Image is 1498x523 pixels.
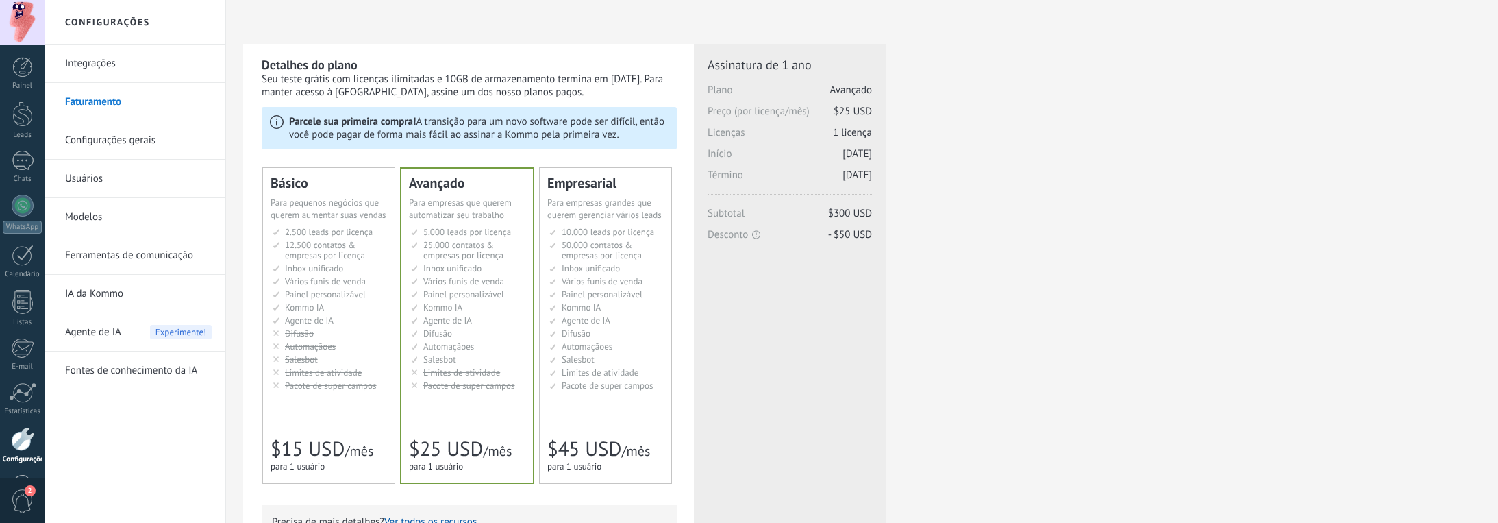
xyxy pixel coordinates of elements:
[285,380,377,391] span: Pacote de super campos
[828,228,872,241] span: - $50 USD
[65,45,212,83] a: Integrações
[708,169,872,190] span: Término
[708,207,872,228] span: Subtotal
[842,147,872,160] span: [DATE]
[562,367,638,378] span: Limites de atividade
[562,226,654,238] span: 10.000 leads por licença
[708,126,872,147] span: Licenças
[3,407,42,416] div: Estatísticas
[842,169,872,182] span: [DATE]
[483,442,512,460] span: /mês
[285,276,366,287] span: Vários funis de venda
[285,302,324,313] span: Kommo IA
[423,354,456,365] span: Salesbot
[271,197,386,221] span: Para pequenos negócios que querem aumentar suas vendas
[45,160,225,198] li: Usuários
[45,352,225,389] li: Fontes de conhecimento da IA
[285,289,366,300] span: Painel personalizável
[423,367,500,378] span: Limites de atividade
[423,276,504,287] span: Vários funis de venda
[285,226,373,238] span: 2.500 leads por licença
[547,197,662,221] span: Para empresas grandes que querem gerenciar vários leads
[45,198,225,236] li: Modelos
[3,318,42,327] div: Listas
[409,461,463,472] span: para 1 usuário
[289,115,416,128] b: Parcele sua primeira compra!
[65,83,212,121] a: Faturamento
[562,315,610,326] span: Agente de IA
[25,485,36,496] span: 2
[3,175,42,184] div: Chats
[289,115,669,141] p: A transição para um novo software pode ser difícil, então você pode pagar de forma mais fácil ao ...
[45,45,225,83] li: Integrações
[562,263,620,274] span: Inbox unificado
[423,239,503,261] span: 25.000 contatos & empresas por licença
[271,436,345,462] span: $15 USD
[423,226,511,238] span: 5.000 leads por licença
[562,328,590,339] span: Difusão
[708,105,872,126] span: Preço (por licença/mês)
[708,147,872,169] span: Início
[45,313,225,352] li: Agente de IA
[271,176,387,190] div: Básico
[562,289,642,300] span: Painel personalizável
[708,228,872,241] span: Desconto
[285,367,362,378] span: Limites de atividade
[834,105,872,118] span: $25 USD
[708,57,872,73] span: Assinatura de 1 ano
[3,221,42,234] div: WhatsApp
[3,131,42,140] div: Leads
[262,73,677,99] div: Seu teste grátis com licenças ilimitadas e 10GB de armazenamento termina em [DATE]. Para manter a...
[45,275,225,313] li: IA da Kommo
[45,83,225,121] li: Faturamento
[547,461,601,472] span: para 1 usuário
[45,236,225,275] li: Ferramentas de comunicação
[3,270,42,279] div: Calendário
[345,442,373,460] span: /mês
[3,82,42,90] div: Painel
[621,442,650,460] span: /mês
[409,176,525,190] div: Avançado
[423,263,482,274] span: Inbox unificado
[285,354,318,365] span: Salesbot
[562,302,601,313] span: Kommo IA
[828,207,872,220] span: $300 USD
[562,276,642,287] span: Vários funis de venda
[65,352,212,390] a: Fontes de conhecimento da IA
[65,236,212,275] a: Ferramentas de comunicação
[271,461,325,472] span: para 1 usuário
[562,354,595,365] span: Salesbot
[65,160,212,198] a: Usuários
[409,197,512,221] span: Para empresas que querem automatizar seu trabalho
[285,341,336,352] span: Automaçãoes
[423,328,452,339] span: Difusão
[285,239,365,261] span: 12.500 contatos & empresas por licença
[547,436,621,462] span: $45 USD
[65,275,212,313] a: IA da Kommo
[423,289,504,300] span: Painel personalizável
[150,325,212,339] span: Experimente!
[833,126,872,139] span: 1 licença
[285,328,314,339] span: Difusão
[285,263,343,274] span: Inbox unificado
[423,302,462,313] span: Kommo IA
[3,363,42,372] div: E-mail
[423,341,474,352] span: Automaçãoes
[830,84,872,97] span: Avançado
[562,239,642,261] span: 50.000 contatos & empresas por licença
[65,313,121,352] span: Agente de IA
[3,455,42,464] div: Configurações
[562,380,653,391] span: Pacote de super campos
[65,121,212,160] a: Configurações gerais
[409,436,483,462] span: $25 USD
[423,315,472,326] span: Agente de IA
[562,341,612,352] span: Automaçãoes
[547,176,664,190] div: Empresarial
[708,84,872,105] span: Plano
[262,57,358,73] b: Detalhes do plano
[423,380,515,391] span: Pacote de super campos
[45,121,225,160] li: Configurações gerais
[65,313,212,352] a: Agente de IA Experimente!
[285,315,334,326] span: Agente de IA
[65,198,212,236] a: Modelos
